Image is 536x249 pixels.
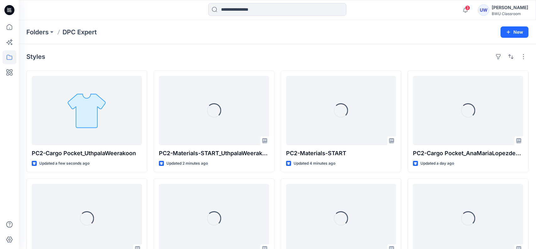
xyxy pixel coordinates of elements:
[26,53,45,60] h4: Styles
[32,76,142,145] a: PC2-Cargo Pocket_UthpalaWeerakoon
[39,160,89,167] p: Updated a few seconds ago
[501,26,528,38] button: New
[478,4,489,16] div: UW
[62,28,97,37] p: DPC Expert
[413,149,523,158] p: PC2-Cargo Pocket_AnaMariaLopezdeDreyer
[294,160,335,167] p: Updated 4 minutes ago
[420,160,454,167] p: Updated a day ago
[166,160,208,167] p: Updated 2 minutes ago
[32,149,142,158] p: PC2-Cargo Pocket_UthpalaWeerakoon
[26,28,49,37] a: Folders
[465,5,470,10] span: 3
[492,11,528,16] div: BWU Classroom
[286,149,396,158] p: PC2-Materials-START
[159,149,269,158] p: PC2-Materials-START_UthpalaWeerakoon
[492,4,528,11] div: [PERSON_NAME]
